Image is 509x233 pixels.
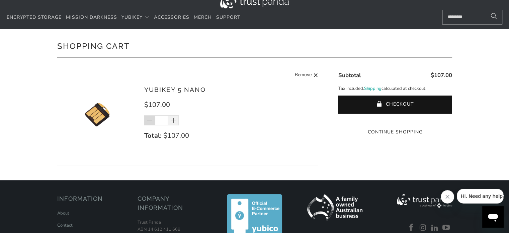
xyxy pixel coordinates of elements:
span: Merch [194,14,212,20]
span: $107.00 [163,131,189,140]
a: YubiKey 5 Nano [144,86,205,93]
iframe: Message from company [457,189,504,203]
a: Remove [295,71,318,79]
a: Trust Panda Australia on LinkedIn [430,224,440,232]
a: Shipping [364,85,381,92]
button: Search [486,10,502,24]
span: Accessories [154,14,189,20]
span: Support [216,14,240,20]
summary: YubiKey [121,10,150,25]
span: YubiKey [121,14,143,20]
span: Subtotal [338,71,360,79]
span: Encrypted Storage [7,14,62,20]
span: $107.00 [144,100,170,109]
input: Search... [442,10,502,24]
span: Mission Darkness [66,14,117,20]
a: Trust Panda Australia on Instagram [418,224,428,232]
strong: Total: [144,131,161,140]
a: Contact [57,222,73,228]
img: YubiKey 5 Nano [57,74,138,155]
iframe: Button to launch messaging window [482,206,504,228]
a: Encrypted Storage [7,10,62,25]
button: Checkout [338,96,452,114]
a: Trust Panda Australia on Facebook [407,224,417,232]
a: Support [216,10,240,25]
a: Mission Darkness [66,10,117,25]
a: About [57,210,69,216]
a: Accessories [154,10,189,25]
h1: Shopping Cart [57,39,452,52]
a: Trust Panda Australia on YouTube [441,224,451,232]
nav: Translation missing: en.navigation.header.main_nav [7,10,240,25]
span: Remove [295,71,312,79]
span: $107.00 [430,71,452,79]
span: Hi. Need any help? [4,5,48,10]
p: Tax included. calculated at checkout. [338,85,452,92]
a: Merch [194,10,212,25]
a: Continue Shopping [338,128,452,136]
iframe: Close message [441,190,454,203]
